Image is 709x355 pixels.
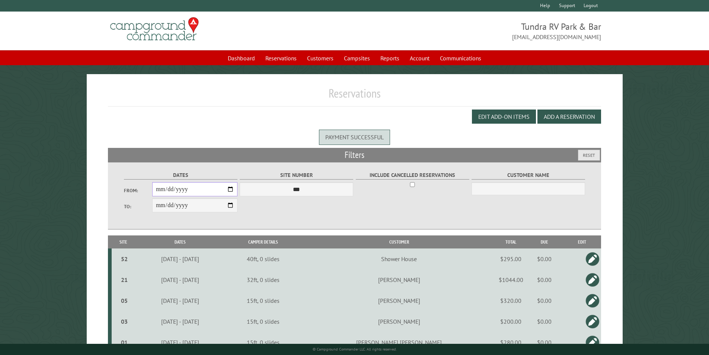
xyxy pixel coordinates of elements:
[108,86,601,107] h1: Reservations
[137,276,223,283] div: [DATE] - [DATE]
[240,171,353,180] label: Site Number
[137,297,223,304] div: [DATE] - [DATE]
[112,235,135,248] th: Site
[137,339,223,346] div: [DATE] - [DATE]
[302,311,496,332] td: [PERSON_NAME]
[224,311,302,332] td: 15ft, 0 slides
[224,235,302,248] th: Camper Details
[115,339,134,346] div: 01
[115,297,134,304] div: 05
[526,332,563,353] td: $0.00
[302,290,496,311] td: [PERSON_NAME]
[224,332,302,353] td: 15ft, 0 slides
[578,150,600,161] button: Reset
[526,248,563,269] td: $0.00
[115,318,134,325] div: 03
[526,290,563,311] td: $0.00
[224,290,302,311] td: 15ft, 0 slides
[319,130,390,145] div: Payment successful
[115,276,134,283] div: 21
[496,332,526,353] td: $280.00
[224,269,302,290] td: 32ft, 0 slides
[356,171,469,180] label: Include Cancelled Reservations
[137,255,223,263] div: [DATE] - [DATE]
[108,148,601,162] h2: Filters
[124,171,237,180] label: Dates
[355,20,601,41] span: Tundra RV Park & Bar [EMAIL_ADDRESS][DOMAIN_NAME]
[339,51,374,65] a: Campsites
[108,15,201,44] img: Campground Commander
[302,332,496,353] td: [PERSON_NAME] [PERSON_NAME]
[472,110,536,124] button: Edit Add-on Items
[472,171,585,180] label: Customer Name
[496,269,526,290] td: $1044.00
[526,269,563,290] td: $0.00
[496,290,526,311] td: $320.00
[496,248,526,269] td: $295.00
[435,51,486,65] a: Communications
[526,235,563,248] th: Due
[563,235,601,248] th: Edit
[526,311,563,332] td: $0.00
[537,110,601,124] button: Add a Reservation
[313,347,397,352] small: © Campground Commander LLC. All rights reserved.
[302,235,496,248] th: Customer
[496,311,526,332] td: $200.00
[303,51,338,65] a: Customers
[302,269,496,290] td: [PERSON_NAME]
[261,51,301,65] a: Reservations
[224,248,302,269] td: 40ft, 0 slides
[135,235,224,248] th: Dates
[376,51,404,65] a: Reports
[137,318,223,325] div: [DATE] - [DATE]
[496,235,526,248] th: Total
[223,51,259,65] a: Dashboard
[302,248,496,269] td: Shower House
[124,203,152,210] label: To:
[124,187,152,194] label: From:
[405,51,434,65] a: Account
[115,255,134,263] div: 52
